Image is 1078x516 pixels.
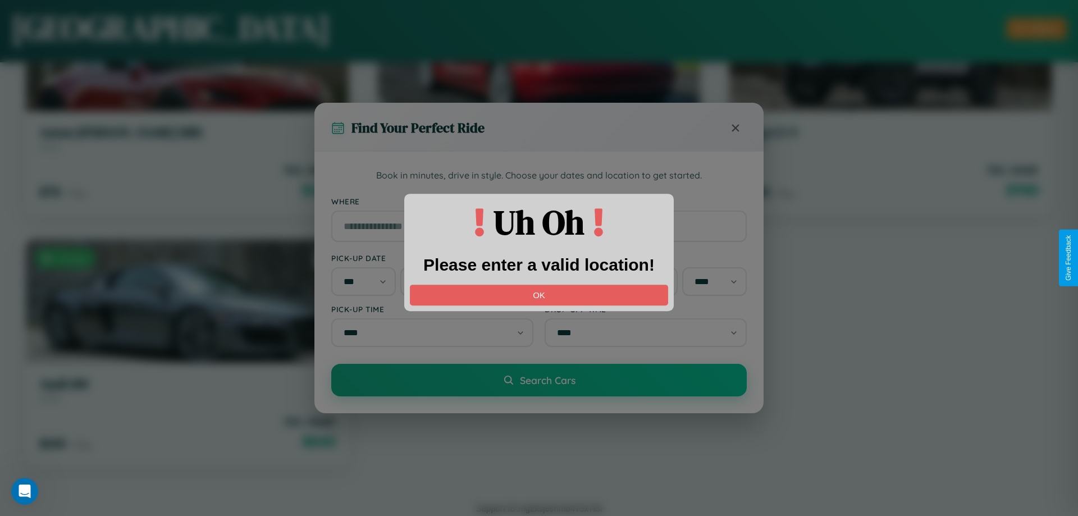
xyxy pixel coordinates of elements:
[545,304,747,314] label: Drop-off Time
[545,253,747,263] label: Drop-off Date
[331,197,747,206] label: Where
[331,304,533,314] label: Pick-up Time
[331,253,533,263] label: Pick-up Date
[520,374,575,386] span: Search Cars
[351,118,485,137] h3: Find Your Perfect Ride
[331,168,747,183] p: Book in minutes, drive in style. Choose your dates and location to get started.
